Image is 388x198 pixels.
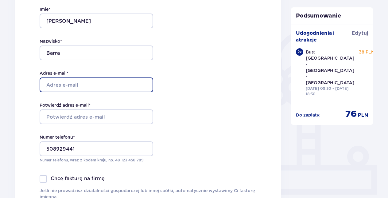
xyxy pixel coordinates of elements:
p: Podsumowanie [291,12,373,20]
p: 76 [345,108,357,120]
p: [DATE] 09:30 - [DATE] 18:30 [306,86,354,97]
label: Adres e-mail * [40,70,68,76]
a: Edytuj [352,30,368,37]
input: Potwierdź adres e-mail [40,109,153,124]
label: Imię * [40,6,50,12]
label: Potwierdź adres e-mail * [40,102,91,108]
p: PLN [358,112,368,119]
p: Chcę fakturę na firmę [51,175,105,182]
div: 2 x [296,48,303,56]
p: Udogodnienia i atrakcje [296,30,352,43]
input: Numer telefonu [40,141,153,156]
p: Do zapłaty : [296,112,320,118]
input: Imię [40,14,153,28]
label: Nazwisko * [40,38,62,44]
input: Adres e-mail [40,77,153,92]
p: 38 PLN [359,49,374,55]
label: Numer telefonu * [40,134,75,140]
input: Nazwisko [40,46,153,60]
p: Numer telefonu, wraz z kodem kraju, np. 48 ​123 ​456 ​789 [40,157,153,163]
p: Bus: [GEOGRAPHIC_DATA] - [GEOGRAPHIC_DATA] - [GEOGRAPHIC_DATA] [306,49,354,86]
